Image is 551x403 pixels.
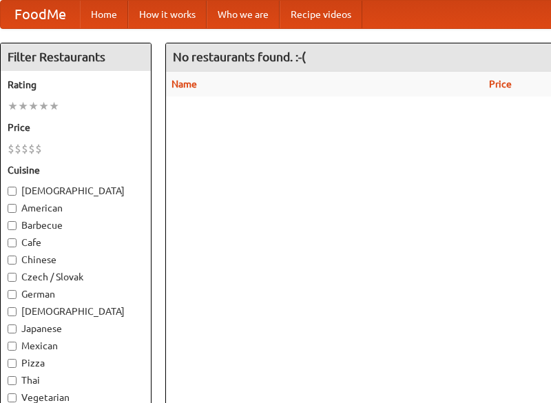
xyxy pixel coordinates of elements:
label: Barbecue [8,218,144,232]
li: ★ [28,99,39,114]
input: Vegetarian [8,393,17,402]
label: Pizza [8,356,144,370]
h5: Price [8,121,144,134]
li: ★ [18,99,28,114]
input: Czech / Slovak [8,273,17,282]
li: $ [8,141,14,156]
input: American [8,204,17,213]
label: Cafe [8,236,144,249]
a: How it works [128,1,207,28]
a: Home [80,1,128,28]
label: [DEMOGRAPHIC_DATA] [8,184,144,198]
label: Chinese [8,253,144,267]
li: ★ [49,99,59,114]
h5: Cuisine [8,163,144,177]
input: Mexican [8,342,17,351]
h5: Rating [8,78,144,92]
label: American [8,201,144,215]
input: Barbecue [8,221,17,230]
label: Mexican [8,339,144,353]
label: German [8,287,144,301]
input: Cafe [8,238,17,247]
a: Who we are [207,1,280,28]
h4: Filter Restaurants [1,43,151,71]
a: Recipe videos [280,1,362,28]
input: [DEMOGRAPHIC_DATA] [8,187,17,196]
input: Thai [8,376,17,385]
a: Price [489,79,512,90]
a: FoodMe [1,1,80,28]
li: $ [28,141,35,156]
li: ★ [39,99,49,114]
input: Japanese [8,324,17,333]
label: Thai [8,373,144,387]
label: Japanese [8,322,144,335]
a: Name [171,79,197,90]
ng-pluralize: No restaurants found. :-( [173,50,306,63]
li: $ [21,141,28,156]
label: [DEMOGRAPHIC_DATA] [8,304,144,318]
input: Pizza [8,359,17,368]
label: Czech / Slovak [8,270,144,284]
input: Chinese [8,256,17,265]
input: German [8,290,17,299]
input: [DEMOGRAPHIC_DATA] [8,307,17,316]
li: $ [35,141,42,156]
li: $ [14,141,21,156]
li: ★ [8,99,18,114]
